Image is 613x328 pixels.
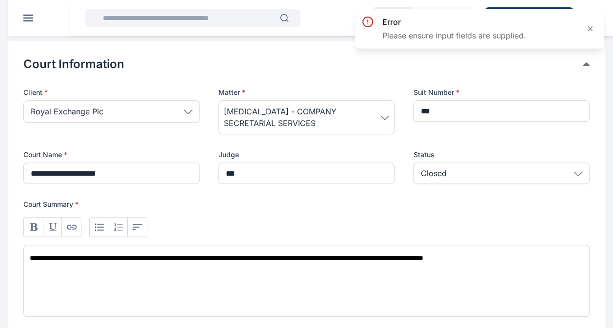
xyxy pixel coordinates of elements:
[413,88,590,97] label: Suit Number
[420,167,446,179] p: Closed
[382,16,526,28] h3: error
[23,56,583,72] button: Court Information
[218,88,245,97] span: Matter
[23,150,200,160] label: Court Name
[31,106,103,117] span: Royal Exchange Plc
[413,150,590,160] label: Status
[23,56,590,72] div: Court Information
[218,150,395,160] label: Judge
[382,30,526,41] p: Please ensure input fields are supplied.
[224,106,381,129] span: [MEDICAL_DATA] - COMPANY SECRETARIAL SERVICES
[23,200,590,209] p: Court Summary
[23,88,200,97] p: Client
